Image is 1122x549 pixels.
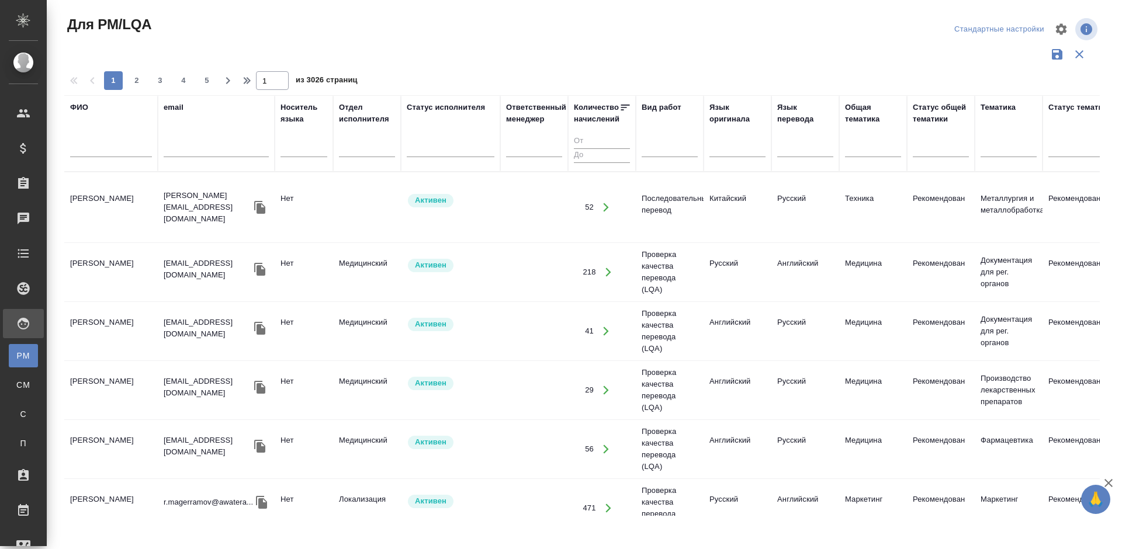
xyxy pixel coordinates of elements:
[771,370,839,411] td: Русский
[164,102,183,113] div: email
[251,378,269,396] button: Скопировать
[151,71,169,90] button: 3
[64,488,158,529] td: [PERSON_NAME]
[198,71,216,90] button: 5
[164,317,251,340] p: [EMAIL_ADDRESS][DOMAIN_NAME]
[1048,102,1111,113] div: Статус тематики
[164,258,251,281] p: [EMAIL_ADDRESS][DOMAIN_NAME]
[771,429,839,470] td: Русский
[64,429,158,470] td: [PERSON_NAME]
[975,187,1043,228] td: Металлургия и металлобработка
[704,311,771,352] td: Английский
[1075,18,1100,40] span: Посмотреть информацию
[594,319,618,343] button: Открыть работы
[839,187,907,228] td: Техника
[275,187,333,228] td: Нет
[1081,485,1110,514] button: 🙏
[839,252,907,293] td: Медицина
[642,102,681,113] div: Вид работ
[771,252,839,293] td: Английский
[636,187,704,228] td: Последовательный перевод
[407,435,494,450] div: Рядовой исполнитель: назначай с учетом рейтинга
[275,311,333,352] td: Нет
[574,102,619,125] div: Количество начислений
[415,318,446,330] p: Активен
[198,75,216,86] span: 5
[64,311,158,352] td: [PERSON_NAME]
[585,325,594,337] div: 41
[407,317,494,332] div: Рядовой исполнитель: назначай с учетом рейтинга
[9,344,38,367] a: PM
[415,194,446,206] p: Активен
[64,187,158,228] td: [PERSON_NAME]
[64,15,151,34] span: Для PM/LQA
[253,494,271,511] button: Скопировать
[15,379,32,391] span: CM
[251,260,269,278] button: Скопировать
[164,496,253,508] p: r.magerramov@awatera...
[333,429,401,470] td: Медицинский
[407,102,485,113] div: Статус исполнителя
[506,102,566,125] div: Ответственный менеджер
[594,378,618,402] button: Открыть работы
[339,102,395,125] div: Отдел исполнителя
[636,420,704,478] td: Проверка качества перевода (LQA)
[280,102,327,125] div: Носитель языка
[975,429,1043,470] td: Фармацевтика
[1046,43,1068,65] button: Сохранить фильтры
[333,252,401,293] td: Медицинский
[709,102,766,125] div: Язык оригинала
[975,488,1043,529] td: Маркетинг
[913,102,969,125] div: Статус общей тематики
[704,488,771,529] td: Русский
[9,402,38,426] a: С
[636,243,704,301] td: Проверка качества перевода (LQA)
[574,148,630,163] input: До
[704,252,771,293] td: Русский
[9,373,38,397] a: CM
[415,436,446,448] p: Активен
[771,488,839,529] td: Английский
[127,75,146,86] span: 2
[15,408,32,420] span: С
[415,259,446,271] p: Активен
[251,199,269,216] button: Скопировать
[907,488,975,529] td: Рекомендован
[251,319,269,337] button: Скопировать
[415,495,446,507] p: Активен
[839,488,907,529] td: Маркетинг
[275,370,333,411] td: Нет
[594,196,618,220] button: Открыть работы
[907,252,975,293] td: Рекомендован
[975,249,1043,296] td: Документация для рег. органов
[839,370,907,411] td: Медицина
[127,71,146,90] button: 2
[333,311,401,352] td: Медицинский
[907,187,975,228] td: Рекомендован
[164,435,251,458] p: [EMAIL_ADDRESS][DOMAIN_NAME]
[585,201,594,213] div: 52
[597,496,621,520] button: Открыть работы
[174,75,193,86] span: 4
[771,311,839,352] td: Русский
[777,102,833,125] div: Язык перевода
[15,350,32,362] span: PM
[845,102,901,125] div: Общая тематика
[415,377,446,389] p: Активен
[333,370,401,411] td: Медицинский
[583,502,595,514] div: 471
[70,102,88,113] div: ФИО
[975,367,1043,414] td: Производство лекарственных препаратов
[151,75,169,86] span: 3
[275,429,333,470] td: Нет
[704,429,771,470] td: Английский
[164,190,251,225] p: [PERSON_NAME][EMAIL_ADDRESS][DOMAIN_NAME]
[907,311,975,352] td: Рекомендован
[771,187,839,228] td: Русский
[907,370,975,411] td: Рекомендован
[585,384,594,396] div: 29
[594,437,618,461] button: Открыть работы
[164,376,251,399] p: [EMAIL_ADDRESS][DOMAIN_NAME]
[597,260,621,284] button: Открыть работы
[636,479,704,537] td: Проверка качества перевода (LQA)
